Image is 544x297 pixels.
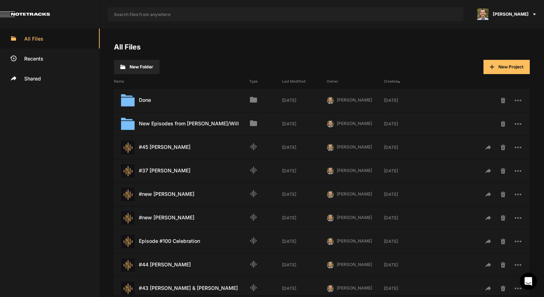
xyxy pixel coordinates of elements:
[384,121,429,127] div: [DATE]
[121,235,135,248] img: star-track.png
[114,141,249,154] div: #45 [PERSON_NAME]
[114,94,249,107] div: Done
[520,273,537,290] div: Open Intercom Messenger
[327,261,334,269] img: 424769395311cb87e8bb3f69157a6d24
[114,235,249,248] div: Episode #100 Celebration
[282,121,327,127] div: [DATE]
[384,215,429,221] div: [DATE]
[249,213,258,222] mat-icon: Audio
[282,168,327,174] div: [DATE]
[384,79,429,84] div: Created
[337,97,372,103] span: [PERSON_NAME]
[337,168,372,173] span: [PERSON_NAME]
[498,64,523,69] span: New Project
[337,238,372,244] span: [PERSON_NAME]
[327,120,334,127] img: 424769395311cb87e8bb3f69157a6d24
[327,167,334,174] img: 424769395311cb87e8bb3f69157a6d24
[249,166,258,174] mat-icon: Audio
[121,141,135,154] img: star-track.png
[114,79,249,84] div: Name
[121,282,135,295] img: star-track.png
[384,144,429,151] div: [DATE]
[282,144,327,151] div: [DATE]
[114,60,159,74] button: New Folder
[249,95,258,104] mat-icon: Folder
[249,236,258,245] mat-icon: Audio
[282,215,327,221] div: [DATE]
[249,189,258,198] mat-icon: Audio
[114,211,249,225] div: #new [PERSON_NAME]
[249,119,258,127] mat-icon: Folder
[282,238,327,245] div: [DATE]
[337,215,372,220] span: [PERSON_NAME]
[477,9,488,20] img: 424769395311cb87e8bb3f69157a6d24
[384,262,429,268] div: [DATE]
[249,283,258,292] mat-icon: Audio
[327,214,334,222] img: 424769395311cb87e8bb3f69157a6d24
[249,260,258,269] mat-icon: Audio
[327,144,334,151] img: 424769395311cb87e8bb3f69157a6d24
[327,238,334,245] img: 424769395311cb87e8bb3f69157a6d24
[108,7,464,21] input: Search files from anywhere
[121,258,135,272] img: star-track.png
[483,60,530,74] button: New Project
[282,97,327,104] div: [DATE]
[121,94,135,107] img: folder.svg
[337,262,372,267] span: [PERSON_NAME]
[114,188,249,201] div: #new [PERSON_NAME]
[282,262,327,268] div: [DATE]
[384,168,429,174] div: [DATE]
[282,79,327,84] div: Last Modified
[114,164,249,178] div: #37 [PERSON_NAME]
[337,191,372,197] span: [PERSON_NAME]
[249,79,282,84] div: Type
[327,191,334,198] img: 424769395311cb87e8bb3f69157a6d24
[121,117,135,131] img: folder.svg
[337,121,372,126] span: [PERSON_NAME]
[114,282,249,295] div: #43 [PERSON_NAME] & [PERSON_NAME]
[114,43,141,51] a: All Files
[384,285,429,292] div: [DATE]
[327,79,384,84] div: Owner
[114,258,249,272] div: #44 [PERSON_NAME]
[493,11,529,17] span: [PERSON_NAME]
[384,191,429,198] div: [DATE]
[121,188,135,201] img: star-track.png
[384,238,429,245] div: [DATE]
[282,285,327,292] div: [DATE]
[337,285,372,291] span: [PERSON_NAME]
[327,285,334,292] img: 424769395311cb87e8bb3f69157a6d24
[327,97,334,104] img: 424769395311cb87e8bb3f69157a6d24
[337,144,372,150] span: [PERSON_NAME]
[114,117,249,131] div: New Episodes from [PERSON_NAME]/Will
[384,97,429,104] div: [DATE]
[121,211,135,225] img: star-track.png
[249,142,258,151] mat-icon: Audio
[121,164,135,178] img: star-track.png
[282,191,327,198] div: [DATE]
